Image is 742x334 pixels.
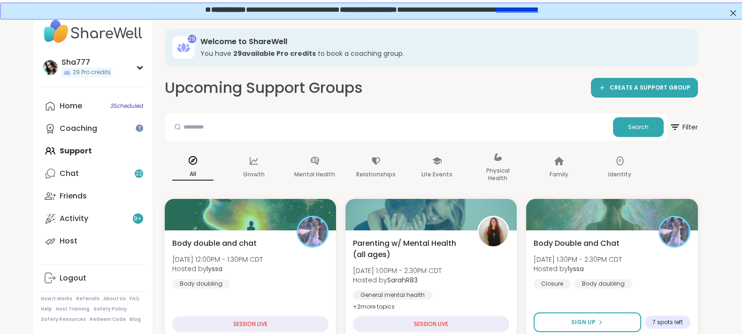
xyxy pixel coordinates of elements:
span: 3 Scheduled [110,102,143,110]
h3: You have to book a coaching group. [200,49,685,58]
span: Parenting w/ Mental Health (all ages) [353,238,467,260]
p: Growth [243,169,265,180]
img: lyssa [660,217,689,246]
div: Body doubling [172,279,230,288]
a: CREATE A SUPPORT GROUP [591,78,698,98]
a: Activity9+ [41,207,145,230]
p: All [172,168,214,181]
p: Physical Health [477,165,519,184]
a: Chat22 [41,162,145,185]
button: Filter [669,114,698,141]
span: Filter [669,116,698,138]
p: Identity [608,169,631,180]
b: 29 available Pro credit s [233,49,316,58]
div: Body doubling [574,279,632,288]
a: How It Works [41,296,72,302]
div: Closure [534,279,571,288]
div: Activity [60,213,88,224]
a: Friends [41,185,145,207]
a: About Us [103,296,126,302]
div: Host [60,236,77,246]
a: FAQ [130,296,139,302]
img: Sha777 [43,60,58,75]
a: Host [41,230,145,252]
img: lyssa [298,217,327,246]
div: Sha777 [61,57,113,68]
span: [DATE] 1:30PM - 2:30PM CDT [534,255,622,264]
a: Redeem Code [90,316,126,323]
span: Body Double and Chat [534,238,620,249]
a: Home3Scheduled [41,95,145,117]
div: General mental health [353,290,432,300]
div: Friends [60,191,87,201]
a: Referrals [76,296,99,302]
p: Family [550,169,568,180]
button: Sign Up [534,312,641,332]
p: Relationships [356,169,396,180]
span: 22 [136,170,142,178]
span: Sign Up [571,318,596,326]
b: SarahR83 [387,275,418,285]
h2: Upcoming Support Groups [165,77,363,99]
div: Coaching [60,123,97,134]
b: lyssa [207,264,222,273]
span: [DATE] 1:00PM - 2:30PM CDT [353,266,442,275]
a: Logout [41,267,145,289]
img: SarahR83 [479,217,508,246]
span: Hosted by [353,275,442,285]
a: Coaching [41,117,145,140]
a: Safety Resources [41,316,86,323]
div: 29 [188,35,196,43]
span: Hosted by [534,264,622,273]
div: Logout [60,273,86,283]
div: SESSION LIVE [353,316,509,332]
div: Chat [60,168,79,179]
a: Blog [130,316,141,323]
span: 7 spots left [652,319,683,326]
span: 29 Pro credits [73,68,111,76]
a: Safety Policy [93,306,127,312]
span: CREATE A SUPPORT GROUP [610,84,690,92]
span: Search [628,123,649,131]
button: Search [613,117,664,137]
p: Mental Health [294,169,335,180]
p: Life Events [421,169,452,180]
div: Home [60,101,82,111]
iframe: Spotlight [136,124,143,132]
span: 9 + [134,215,142,223]
div: SESSION LIVE [172,316,329,332]
span: [DATE] 12:00PM - 1:30PM CDT [172,255,263,264]
span: Hosted by [172,264,263,273]
h3: Welcome to ShareWell [200,37,685,47]
b: lyssa [568,264,584,273]
a: Help [41,306,52,312]
span: Body double and chat [172,238,257,249]
img: ShareWell Nav Logo [41,15,145,48]
a: Host Training [56,306,90,312]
